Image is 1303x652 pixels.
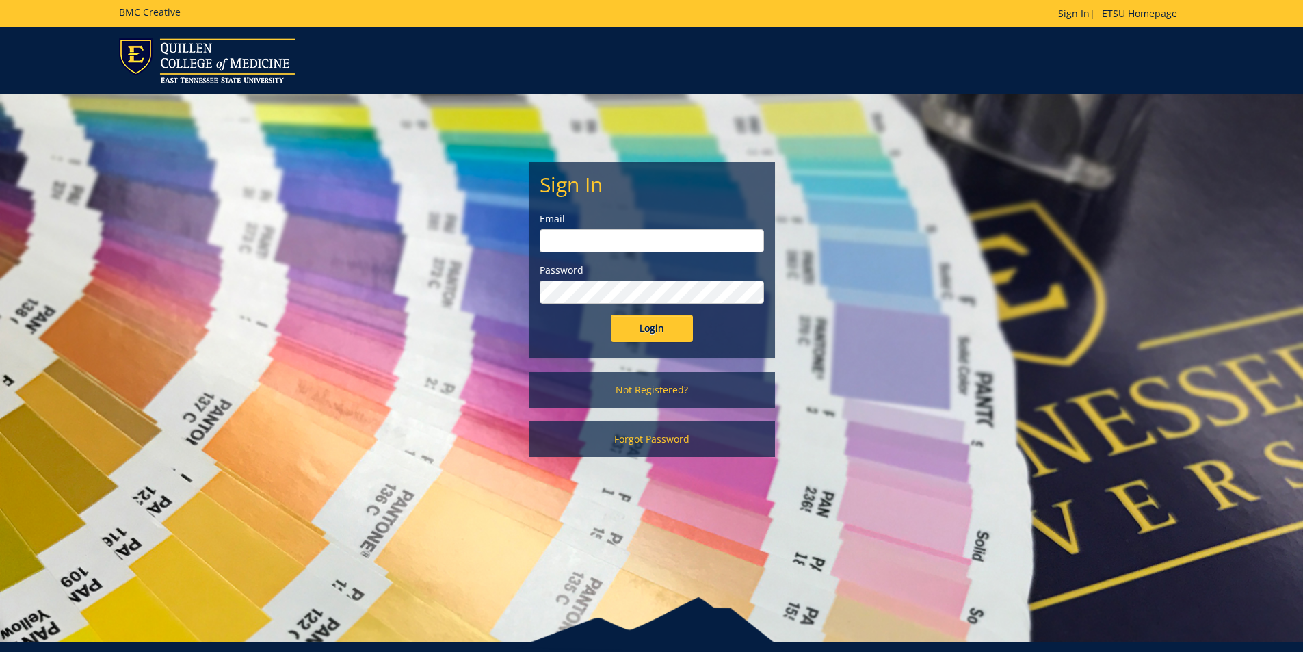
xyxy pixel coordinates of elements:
[1058,7,1090,20] a: Sign In
[119,38,295,83] img: ETSU logo
[1058,7,1184,21] p: |
[540,212,764,226] label: Email
[611,315,693,342] input: Login
[119,7,181,17] h5: BMC Creative
[529,421,775,457] a: Forgot Password
[540,263,764,277] label: Password
[1095,7,1184,20] a: ETSU Homepage
[529,372,775,408] a: Not Registered?
[540,173,764,196] h2: Sign In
